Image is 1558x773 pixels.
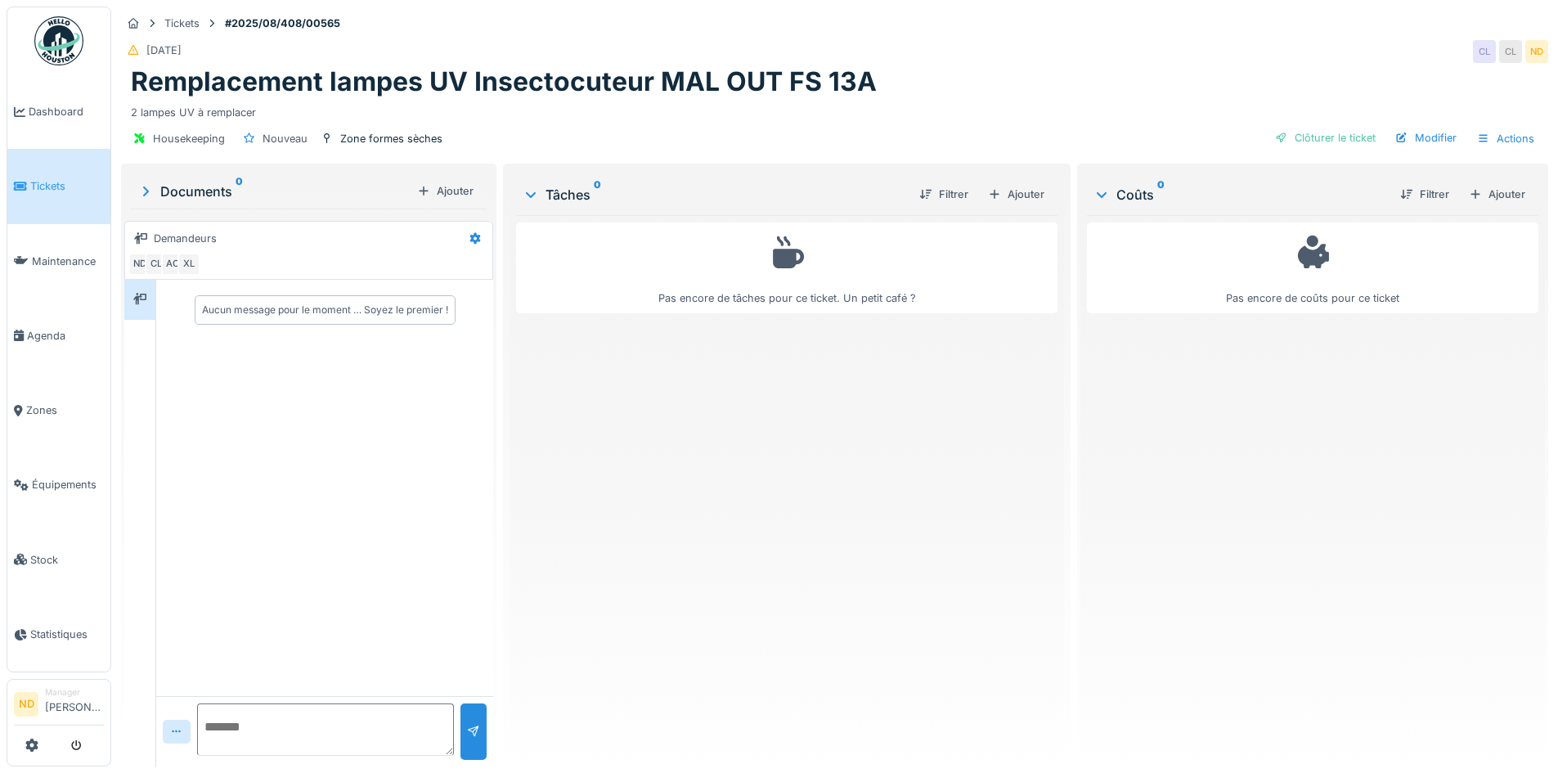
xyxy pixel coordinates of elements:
div: Ajouter [411,180,480,202]
h1: Remplacement lampes UV Insectocuteur MAL OUT FS 13A [131,66,877,97]
div: 2 lampes UV à remplacer [131,98,1538,120]
div: CL [1473,40,1496,63]
div: Manager [45,686,104,699]
span: Tickets [30,178,104,194]
div: Nouveau [263,131,308,146]
a: ND Manager[PERSON_NAME] [14,686,104,726]
div: Tickets [164,16,200,31]
a: Équipements [7,447,110,522]
li: ND [14,692,38,717]
img: Badge_color-CXgf-gQk.svg [34,16,83,65]
div: ND [1525,40,1548,63]
div: CL [1499,40,1522,63]
div: Clôturer le ticket [1268,127,1382,149]
div: AC [161,253,184,276]
div: Pas encore de coûts pour ce ticket [1098,230,1528,306]
span: Maintenance [32,254,104,269]
div: [DATE] [146,43,182,58]
span: Stock [30,552,104,568]
sup: 0 [236,182,243,201]
span: Zones [26,402,104,418]
div: XL [177,253,200,276]
a: Maintenance [7,224,110,299]
div: Documents [137,182,411,201]
div: Ajouter [981,183,1051,205]
li: [PERSON_NAME] [45,686,104,721]
div: Zone formes sèches [340,131,442,146]
a: Zones [7,373,110,447]
span: Dashboard [29,104,104,119]
div: ND [128,253,151,276]
a: Stock [7,523,110,597]
a: Tickets [7,149,110,223]
span: Équipements [32,477,104,492]
div: Pas encore de tâches pour ce ticket. Un petit café ? [527,230,1046,306]
div: Coûts [1093,185,1387,204]
div: Filtrer [1394,183,1456,205]
div: Modifier [1389,127,1463,149]
span: Statistiques [30,627,104,642]
a: Agenda [7,299,110,373]
sup: 0 [594,185,601,204]
div: Actions [1470,127,1542,151]
a: Dashboard [7,74,110,149]
div: CL [145,253,168,276]
div: Tâches [523,185,905,204]
div: Aucun message pour le moment … Soyez le premier ! [202,303,448,317]
span: Agenda [27,328,104,344]
div: Demandeurs [154,231,217,246]
a: Statistiques [7,597,110,672]
strong: #2025/08/408/00565 [218,16,347,31]
div: Housekeeping [153,131,225,146]
div: Filtrer [913,183,975,205]
sup: 0 [1157,185,1165,204]
div: Ajouter [1462,183,1532,205]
